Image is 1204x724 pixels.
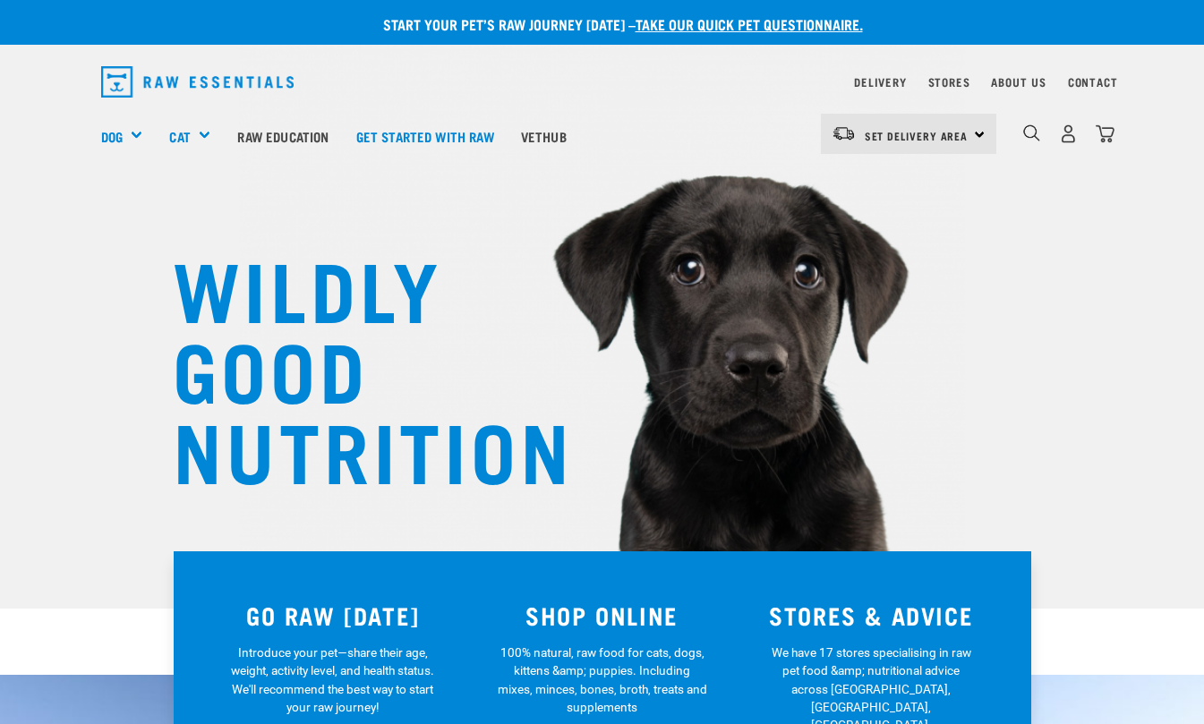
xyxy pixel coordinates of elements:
a: Delivery [854,79,906,85]
a: Contact [1068,79,1118,85]
h3: STORES & ADVICE [747,601,995,629]
a: About Us [991,79,1046,85]
img: home-icon-1@2x.png [1023,124,1040,141]
a: Raw Education [224,100,342,172]
p: 100% natural, raw food for cats, dogs, kittens &amp; puppies. Including mixes, minces, bones, bro... [497,643,707,717]
a: Cat [169,126,190,147]
h3: SHOP ONLINE [478,601,726,629]
span: Set Delivery Area [865,132,969,139]
nav: dropdown navigation [87,59,1118,105]
img: van-moving.png [832,125,856,141]
img: Raw Essentials Logo [101,66,295,98]
a: Get started with Raw [343,100,508,172]
a: Stores [928,79,970,85]
img: user.png [1059,124,1078,143]
a: take our quick pet questionnaire. [636,20,863,28]
h3: GO RAW [DATE] [209,601,457,629]
p: Introduce your pet—share their age, weight, activity level, and health status. We'll recommend th... [227,643,438,717]
h1: WILDLY GOOD NUTRITION [173,246,531,488]
img: home-icon@2x.png [1096,124,1114,143]
a: Vethub [508,100,580,172]
a: Dog [101,126,123,147]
